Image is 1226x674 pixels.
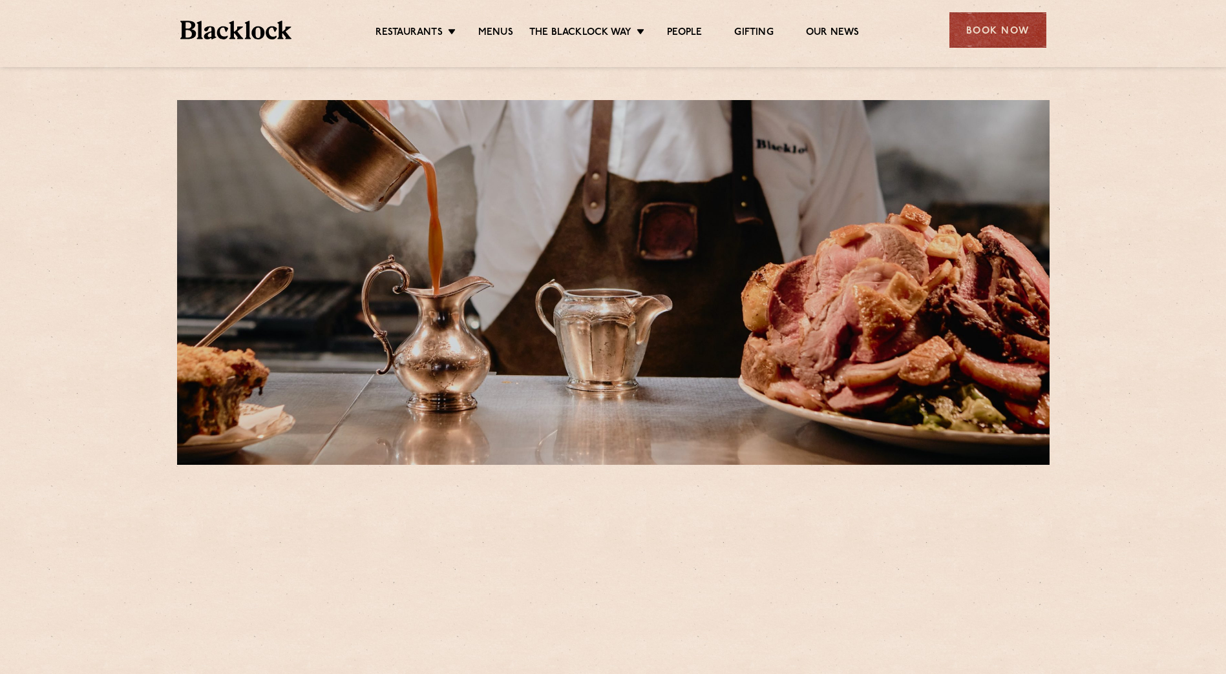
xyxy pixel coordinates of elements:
[529,26,631,41] a: The Blacklock Way
[478,26,513,41] a: Menus
[180,21,292,39] img: BL_Textured_Logo-footer-cropped.svg
[949,12,1046,48] div: Book Now
[734,26,773,41] a: Gifting
[806,26,860,41] a: Our News
[667,26,702,41] a: People
[375,26,443,41] a: Restaurants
